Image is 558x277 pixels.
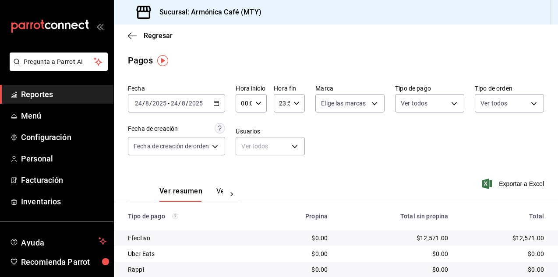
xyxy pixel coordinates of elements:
span: Ver todos [401,99,427,108]
svg: Los pagos realizados con Pay y otras terminales son montos brutos. [172,213,178,219]
div: Propina [260,213,328,220]
label: Tipo de orden [475,85,544,91]
label: Hora fin [274,85,305,91]
span: Personal [21,153,106,165]
div: Tipo de pago [128,213,246,220]
label: Hora inicio [236,85,267,91]
span: Fecha de creación de orden [134,142,209,151]
button: open_drawer_menu [96,23,103,30]
label: Marca [315,85,385,91]
span: Recomienda Parrot [21,256,106,268]
div: Ver todos [236,137,305,155]
button: Pregunta a Parrot AI [10,53,108,71]
button: Ver resumen [159,187,202,202]
div: Total [463,213,544,220]
div: navigation tabs [159,187,223,202]
div: $0.00 [260,249,328,258]
span: Ayuda [21,236,95,246]
input: ---- [152,100,167,107]
input: -- [145,100,149,107]
span: / [178,100,181,107]
div: $0.00 [463,265,544,274]
button: Ver pagos [216,187,249,202]
span: Menú [21,110,106,122]
label: Usuarios [236,128,305,134]
div: $12,571.00 [342,234,448,242]
input: ---- [188,100,203,107]
div: $0.00 [342,249,448,258]
input: -- [134,100,142,107]
label: Tipo de pago [395,85,464,91]
label: Fecha [128,85,225,91]
div: Pagos [128,54,153,67]
span: Facturación [21,174,106,186]
div: $0.00 [260,265,328,274]
span: / [149,100,152,107]
button: Exportar a Excel [484,179,544,189]
div: Efectivo [128,234,246,242]
input: -- [181,100,186,107]
span: - [168,100,170,107]
a: Pregunta a Parrot AI [6,63,108,73]
div: $12,571.00 [463,234,544,242]
span: / [186,100,188,107]
input: -- [170,100,178,107]
div: Total sin propina [342,213,448,220]
div: Rappi [128,265,246,274]
div: Fecha de creación [128,124,178,133]
h3: Sucursal: Armónica Café (MTY) [152,7,261,18]
div: $0.00 [260,234,328,242]
div: $0.00 [342,265,448,274]
div: Uber Eats [128,249,246,258]
span: Reportes [21,88,106,100]
span: Regresar [144,32,173,40]
span: Elige las marcas [321,99,366,108]
img: Tooltip marker [157,55,168,66]
span: / [142,100,145,107]
span: Inventarios [21,196,106,207]
span: Ver todos [480,99,507,108]
span: Pregunta a Parrot AI [24,57,94,67]
div: $0.00 [463,249,544,258]
button: Regresar [128,32,173,40]
span: Configuración [21,131,106,143]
